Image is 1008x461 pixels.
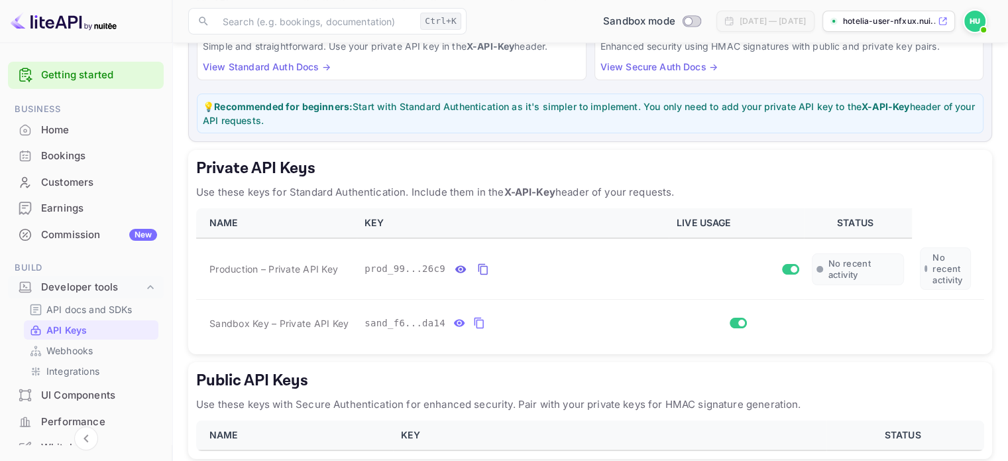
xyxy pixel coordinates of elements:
[24,341,158,360] div: Webhooks
[600,61,718,72] a: View Secure Auth Docs →
[41,440,157,456] div: Whitelabel
[203,39,581,53] p: Simple and straightforward. Use your private API key in the header.
[8,261,164,275] span: Build
[11,11,117,32] img: LiteAPI logo
[29,323,153,337] a: API Keys
[41,228,157,243] div: Commission
[129,229,157,241] div: New
[203,61,331,72] a: View Standard Auth Docs →
[8,170,164,196] div: Customers
[46,364,99,378] p: Integrations
[196,208,984,346] table: private api keys table
[29,364,153,378] a: Integrations
[29,302,153,316] a: API docs and SDKs
[932,252,966,285] span: No recent activity
[8,222,164,248] div: CommissionNew
[804,208,912,238] th: STATUS
[46,302,133,316] p: API docs and SDKs
[826,421,984,450] th: STATUS
[41,123,157,138] div: Home
[8,143,164,168] a: Bookings
[8,222,164,247] a: CommissionNew
[203,99,978,127] p: 💡 Start with Standard Authentication as it's simpler to implement. You only need to add your priv...
[209,262,338,276] span: Production – Private API Key
[420,13,461,30] div: Ctrl+K
[669,208,804,238] th: LIVE USAGE
[196,158,984,179] h5: Private API Keys
[196,421,393,450] th: NAME
[41,280,144,295] div: Developer tools
[603,14,675,29] span: Sandbox mode
[843,15,935,27] p: hotelia-user-nfxux.nui...
[41,149,157,164] div: Bookings
[504,186,555,198] strong: X-API-Key
[209,318,349,329] span: Sandbox Key – Private API Key
[467,40,514,52] strong: X-API-Key
[46,344,93,358] p: Webhooks
[364,316,445,330] span: sand_f6...da14
[214,101,353,112] strong: Recommended for beginners:
[196,184,984,200] p: Use these keys for Standard Authentication. Include them in the header of your requests.
[196,397,984,413] p: Use these keys with Secure Authentication for enhanced security. Pair with your private keys for ...
[357,208,669,238] th: KEY
[24,362,158,381] div: Integrations
[8,383,164,409] div: UI Components
[8,102,164,117] span: Business
[8,409,164,434] a: Performance
[215,8,415,34] input: Search (e.g. bookings, documentation)
[74,427,98,450] button: Collapse navigation
[8,196,164,220] a: Earnings
[8,435,164,460] a: Whitelabel
[41,388,157,403] div: UI Components
[8,196,164,222] div: Earnings
[8,409,164,435] div: Performance
[364,262,445,276] span: prod_99...26c9
[196,208,357,238] th: NAME
[393,421,826,450] th: KEY
[196,421,984,451] table: public api keys table
[29,344,153,358] a: Webhooks
[828,258,899,281] span: No recent activity
[8,117,164,142] a: Home
[964,11,985,32] img: Hotelia User
[41,68,157,83] a: Getting started
[41,175,157,190] div: Customers
[46,323,87,337] p: API Keys
[862,101,909,112] strong: X-API-Key
[8,276,164,299] div: Developer tools
[24,320,158,340] div: API Keys
[196,370,984,391] h5: Public API Keys
[41,415,157,430] div: Performance
[24,300,158,319] div: API docs and SDKs
[740,15,806,27] div: [DATE] — [DATE]
[8,170,164,194] a: Customers
[8,62,164,89] div: Getting started
[41,201,157,216] div: Earnings
[600,39,978,53] p: Enhanced security using HMAC signatures with public and private key pairs.
[598,14,706,29] div: Switch to Production mode
[8,383,164,407] a: UI Components
[8,143,164,169] div: Bookings
[8,117,164,143] div: Home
